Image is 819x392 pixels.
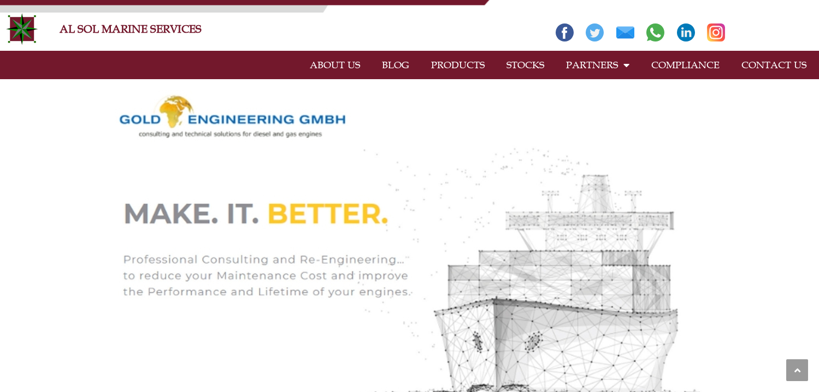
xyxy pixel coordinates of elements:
[299,52,371,78] a: ABOUT US
[640,52,730,78] a: COMPLIANCE
[60,22,202,35] a: AL SOL MARINE SERVICES
[555,52,640,78] a: PARTNERS
[371,52,420,78] a: BLOG
[5,13,38,45] img: Alsolmarine-logo
[730,52,817,78] a: CONTACT US
[496,52,555,78] a: STOCKS
[420,52,496,78] a: PRODUCTS
[786,359,808,381] a: Scroll to the top of the page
